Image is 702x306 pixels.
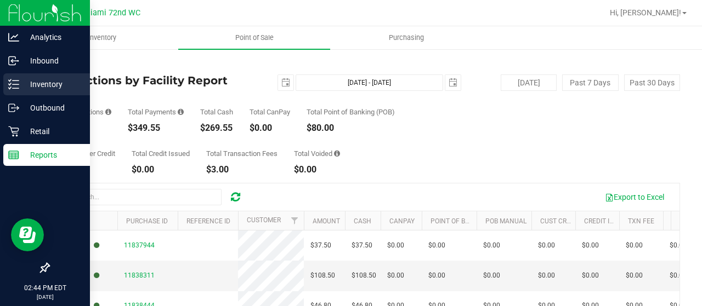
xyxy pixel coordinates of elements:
span: 11837944 [124,241,155,249]
p: 02:44 PM EDT [5,283,85,293]
a: CanPay [389,217,415,225]
div: $3.00 [206,165,278,174]
span: $0.00 [626,270,643,281]
span: Point of Sale [220,33,288,43]
span: $0.00 [387,270,404,281]
span: select [278,75,293,90]
input: Search... [57,189,222,205]
span: $0.00 [428,270,445,281]
span: $0.00 [387,240,404,251]
a: Txn Fee [628,217,654,225]
div: Total Cash [200,108,233,116]
p: Outbound [19,101,85,114]
p: Inbound [19,54,85,67]
inline-svg: Inventory [8,79,19,90]
span: $0.00 [626,240,643,251]
span: $108.50 [352,270,376,281]
a: Point of Banking (POB) [431,217,508,225]
span: select [445,75,461,90]
inline-svg: Retail [8,126,19,137]
div: Total CanPay [250,108,290,116]
a: Purchase ID [126,217,168,225]
span: $0.00 [670,240,687,251]
p: Retail [19,125,85,138]
span: Inventory [73,33,131,43]
inline-svg: Inbound [8,55,19,66]
div: $0.00 [132,165,190,174]
span: $0.00 [582,240,599,251]
p: Reports [19,148,85,161]
i: Sum of all voided payment transaction amounts, excluding tips and transaction fees. [334,150,340,157]
div: $0.00 [250,124,290,132]
i: Count of all successful payment transactions, possibly including voids, refunds, and cash-back fr... [105,108,111,116]
div: $269.55 [200,124,233,132]
h4: Transactions by Facility Report [48,74,259,86]
div: Total Credit Issued [132,150,190,157]
div: Total Transaction Fees [206,150,278,157]
div: $0.00 [294,165,340,174]
div: $80.00 [307,124,395,132]
div: Total Payments [128,108,184,116]
span: $108.50 [310,270,335,281]
span: Purchasing [374,33,439,43]
a: Cust Credit [540,217,580,225]
p: Inventory [19,78,85,91]
span: $0.00 [582,270,599,281]
span: $0.00 [538,240,555,251]
a: Cash [354,217,371,225]
inline-svg: Reports [8,149,19,160]
a: Amount [313,217,340,225]
inline-svg: Outbound [8,102,19,113]
button: Past 30 Days [624,74,680,91]
span: $0.00 [483,270,500,281]
a: Point of Sale [178,26,330,49]
div: $349.55 [128,124,184,132]
span: 11838311 [124,272,155,279]
span: Hi, [PERSON_NAME]! [610,8,681,17]
button: Export to Excel [598,188,671,206]
span: $0.00 [428,240,445,251]
span: $37.50 [352,240,372,251]
a: Customer [247,216,281,224]
a: Filter [286,211,304,230]
a: Inventory [26,26,178,49]
a: POB Manual [485,217,526,225]
i: Sum of all successful, non-voided payment transaction amounts, excluding tips and transaction fees. [178,108,184,116]
span: $0.00 [483,240,500,251]
div: Total Point of Banking (POB) [307,108,395,116]
button: [DATE] [501,74,557,91]
a: Reference ID [186,217,230,225]
a: Credit Issued [584,217,630,225]
iframe: Resource center [11,218,44,251]
button: Past 7 Days [562,74,618,91]
a: Purchasing [330,26,482,49]
p: [DATE] [5,293,85,301]
span: $37.50 [310,240,331,251]
p: Analytics [19,31,85,44]
inline-svg: Analytics [8,32,19,43]
div: Total Voided [294,150,340,157]
span: $0.00 [538,270,555,281]
span: $0.00 [670,270,687,281]
span: Miami 72nd WC [83,8,140,18]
